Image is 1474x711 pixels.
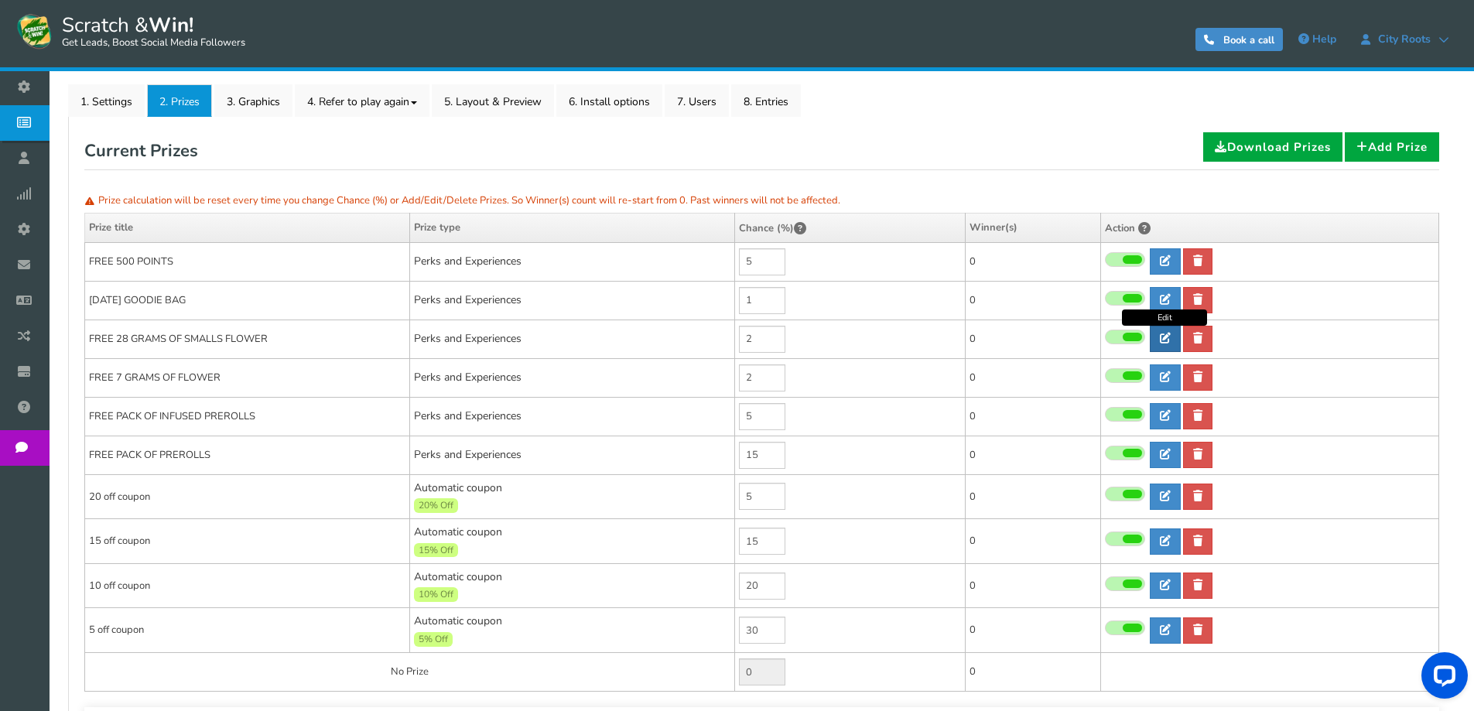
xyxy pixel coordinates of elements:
[85,281,410,320] td: [DATE] GOODIE BAG
[214,84,292,117] a: 3. Graphics
[84,132,198,169] h2: Current Prizes
[965,436,1100,474] td: 0
[965,281,1100,320] td: 0
[414,543,458,558] span: 15% Off
[965,397,1100,436] td: 0
[414,498,458,513] span: 20% Off
[85,519,410,564] td: 15 off coupon
[68,84,145,117] a: 1. Settings
[85,213,410,242] th: Prize title
[85,608,410,653] td: 5 off coupon
[965,563,1100,608] td: 0
[414,447,522,462] span: Perks and Experiences
[85,358,410,397] td: FREE 7 GRAMS OF FLOWER
[414,587,458,602] span: 10% Off
[965,653,1100,692] td: 0
[54,12,245,50] span: Scratch &
[1203,132,1342,162] a: Download Prizes
[414,370,522,385] span: Perks and Experiences
[85,563,410,608] td: 10 off coupon
[15,12,245,50] a: Scratch &Win! Get Leads, Boost Social Media Followers
[85,474,410,519] td: 20 off coupon
[965,242,1100,281] td: 0
[731,84,801,117] a: 8. Entries
[84,190,1439,213] p: Prize calculation will be reset every time you change Chance (%) or Add/Edit/Delete Prizes. So Wi...
[15,12,54,50] img: Scratch and Win
[1291,27,1344,52] a: Help
[432,84,554,117] a: 5. Layout & Preview
[965,474,1100,519] td: 0
[85,436,410,474] td: FREE PACK OF PREROLLS
[414,254,522,268] span: Perks and Experiences
[414,632,453,647] span: 5% Off
[965,213,1100,242] th: Winner(s)
[62,37,245,50] small: Get Leads, Boost Social Media Followers
[1100,213,1439,242] th: Action
[147,84,212,117] a: 2. Prizes
[149,12,193,39] strong: Win!
[85,242,410,281] td: FREE 500 POINTS
[414,525,730,558] span: Automatic coupon
[1370,33,1438,46] span: City Roots
[739,658,785,685] input: Value not editable
[295,84,429,117] a: 4. Refer to play again
[965,519,1100,564] td: 0
[1223,33,1274,47] span: Book a call
[85,397,410,436] td: FREE PACK OF INFUSED PREROLLS
[414,480,730,514] span: Automatic coupon
[414,614,730,647] span: Automatic coupon
[414,408,522,423] span: Perks and Experiences
[414,569,730,603] span: Automatic coupon
[1312,32,1336,46] span: Help
[1409,646,1474,711] iframe: LiveChat chat widget
[965,358,1100,397] td: 0
[1345,132,1439,162] a: Add Prize
[414,331,522,346] span: Perks and Experiences
[1122,309,1207,326] div: Edit
[556,84,662,117] a: 6. Install options
[965,320,1100,358] td: 0
[414,292,522,307] span: Perks and Experiences
[85,320,410,358] td: FREE 28 GRAMS OF SMALLS FLOWER
[735,213,966,242] th: Chance (%)
[965,608,1100,653] td: 0
[665,84,729,117] a: 7. Users
[1195,28,1283,51] a: Book a call
[410,213,735,242] th: Prize type
[85,653,735,692] td: No Prize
